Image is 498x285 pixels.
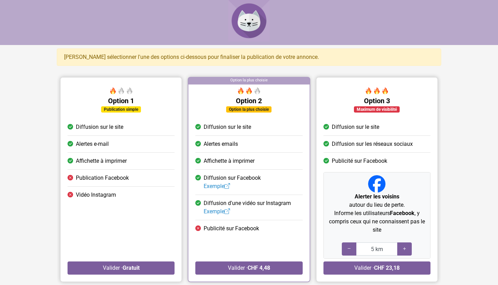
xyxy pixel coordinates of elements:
h5: Option 2 [195,97,302,105]
span: Diffusion sur le site [332,123,379,131]
button: Valider ·CHF 4,48 [195,261,302,275]
span: Diffusion d'une vidéo sur Instagram [204,199,291,216]
span: Diffusion sur Facebook [204,174,261,190]
h5: Option 1 [68,97,175,105]
div: Option la plus choisie [226,106,272,113]
span: Publicité sur Facebook [204,224,259,233]
a: Exemple [204,208,230,215]
strong: Facebook [390,210,415,216]
span: Alertes e-mail [76,140,109,148]
a: Exemple [204,183,230,189]
p: Informe les utilisateurs , y compris ceux qui ne connaissent pas le site [327,209,427,234]
span: Alertes emails [204,140,238,148]
span: Publicité sur Facebook [332,157,387,165]
div: Publication simple [101,106,141,113]
span: Diffusion sur le site [204,123,251,131]
img: Facebook [368,175,385,193]
strong: Alerter les voisins [355,193,399,200]
strong: CHF 4,48 [248,265,270,271]
button: Valider ·CHF 23,18 [323,261,430,275]
strong: CHF 23,18 [374,265,400,271]
div: [PERSON_NAME] sélectionner l'une des options ci-dessous pour finaliser la publication de votre an... [57,48,441,66]
span: Affichette à imprimer [204,157,255,165]
span: Affichette à imprimer [76,157,127,165]
span: Diffusion sur le site [76,123,123,131]
strong: Gratuit [123,265,140,271]
h5: Option 3 [323,97,430,105]
button: Valider ·Gratuit [68,261,175,275]
p: autour du lieu de perte. [327,193,427,209]
span: Diffusion sur les réseaux sociaux [332,140,413,148]
span: Publication Facebook [76,174,129,182]
span: Vidéo Instagram [76,191,116,199]
div: Option la plus choisie [188,78,309,84]
div: Maximum de visibilité [354,106,400,113]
